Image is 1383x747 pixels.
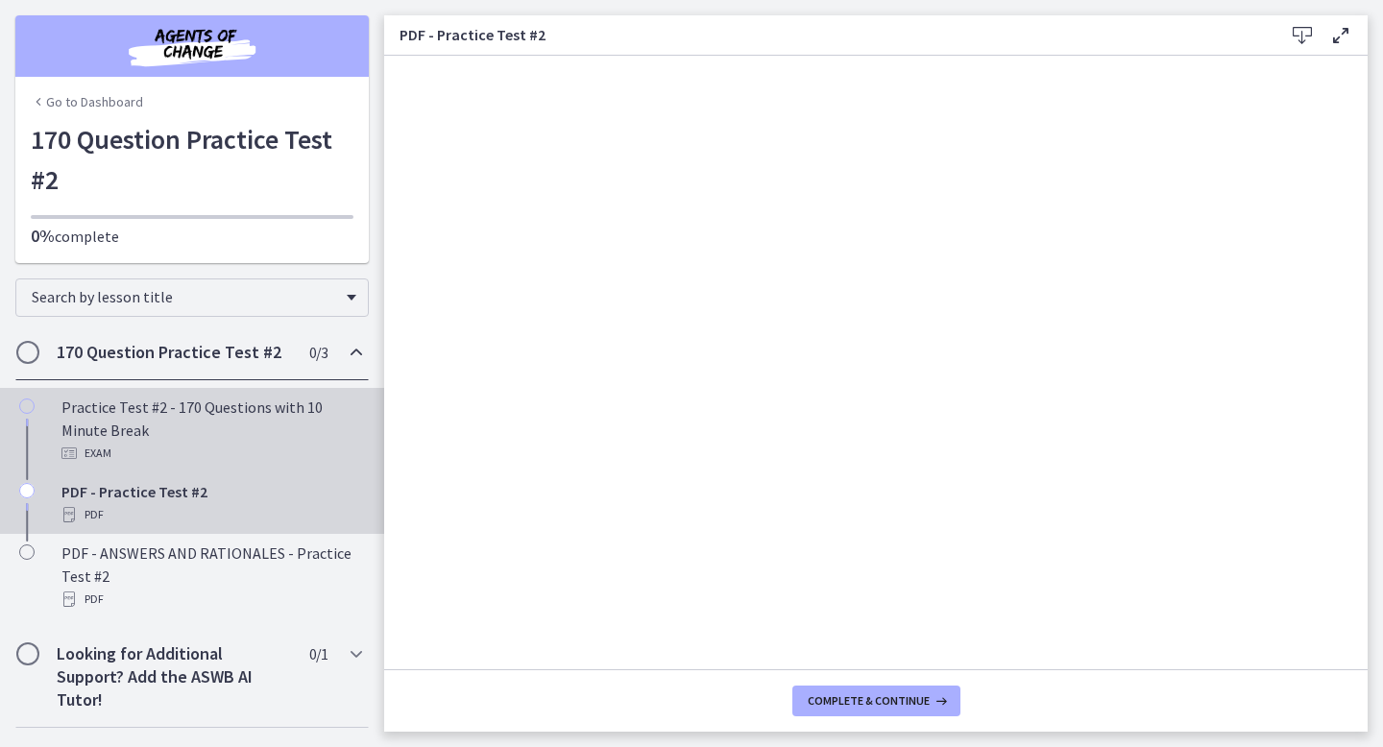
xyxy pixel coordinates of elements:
h2: 170 Question Practice Test #2 [57,341,291,364]
span: 0 / 1 [309,642,328,665]
h3: PDF - Practice Test #2 [400,23,1252,46]
div: Practice Test #2 - 170 Questions with 10 Minute Break [61,396,361,465]
div: PDF - ANSWERS AND RATIONALES - Practice Test #2 [61,542,361,611]
div: PDF [61,588,361,611]
h1: 170 Question Practice Test #2 [31,119,353,200]
button: Complete & continue [792,686,960,716]
img: Agents of Change Social Work Test Prep [77,23,307,69]
span: Search by lesson title [32,287,337,306]
span: 0% [31,225,55,247]
a: Go to Dashboard [31,92,143,111]
div: Exam [61,442,361,465]
span: 0 / 3 [309,341,328,364]
h2: Looking for Additional Support? Add the ASWB AI Tutor! [57,642,291,711]
div: PDF - Practice Test #2 [61,480,361,526]
div: Search by lesson title [15,278,369,317]
span: Complete & continue [808,693,930,709]
p: complete [31,225,353,248]
div: PDF [61,503,361,526]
